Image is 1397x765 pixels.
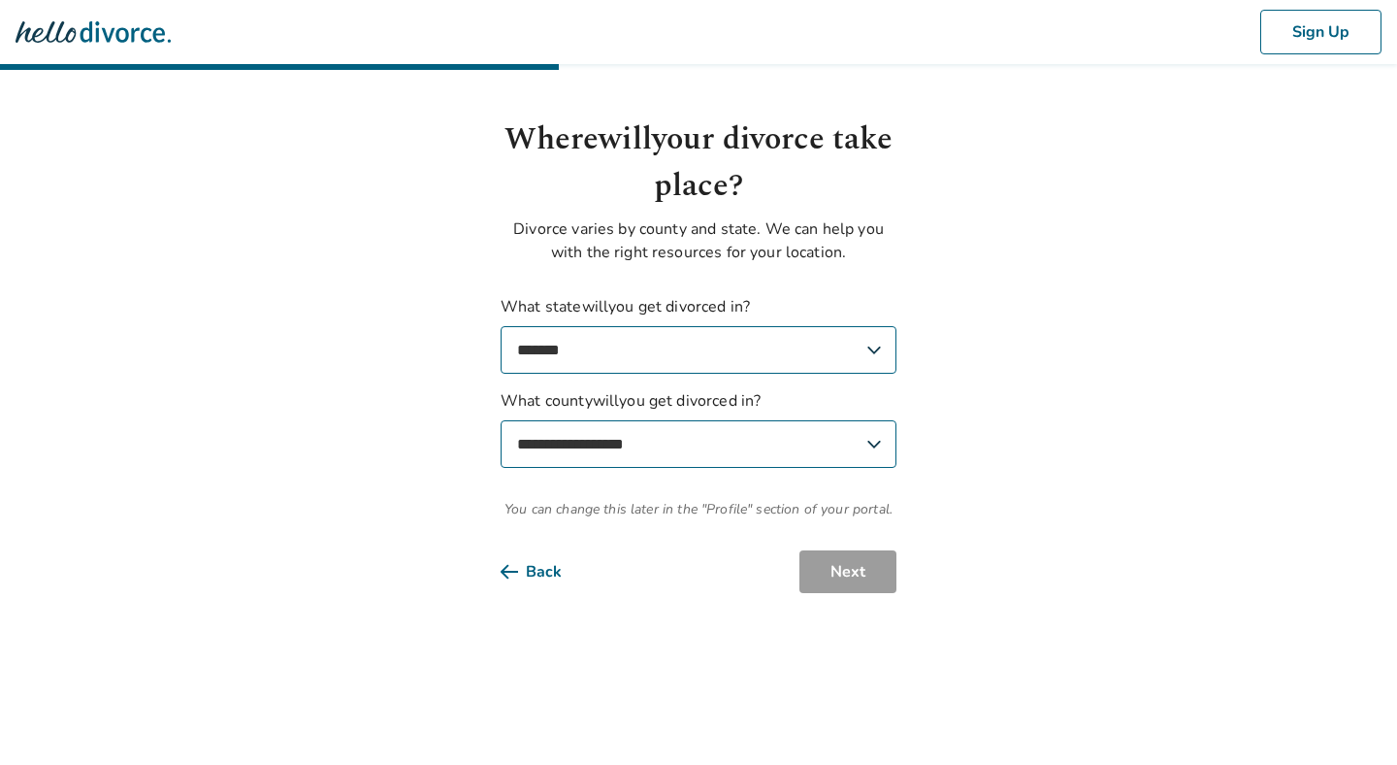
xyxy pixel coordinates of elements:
[1300,672,1397,765] iframe: Chat Widget
[501,326,896,374] select: What statewillyou get divorced in?
[501,550,593,593] button: Back
[501,116,896,210] h1: Where will your divorce take place?
[16,13,171,51] img: Hello Divorce Logo
[501,217,896,264] p: Divorce varies by county and state. We can help you with the right resources for your location.
[501,499,896,519] span: You can change this later in the "Profile" section of your portal.
[1260,10,1381,54] button: Sign Up
[501,389,896,468] label: What county will you get divorced in?
[501,420,896,468] select: What countywillyou get divorced in?
[799,550,896,593] button: Next
[501,295,896,374] label: What state will you get divorced in?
